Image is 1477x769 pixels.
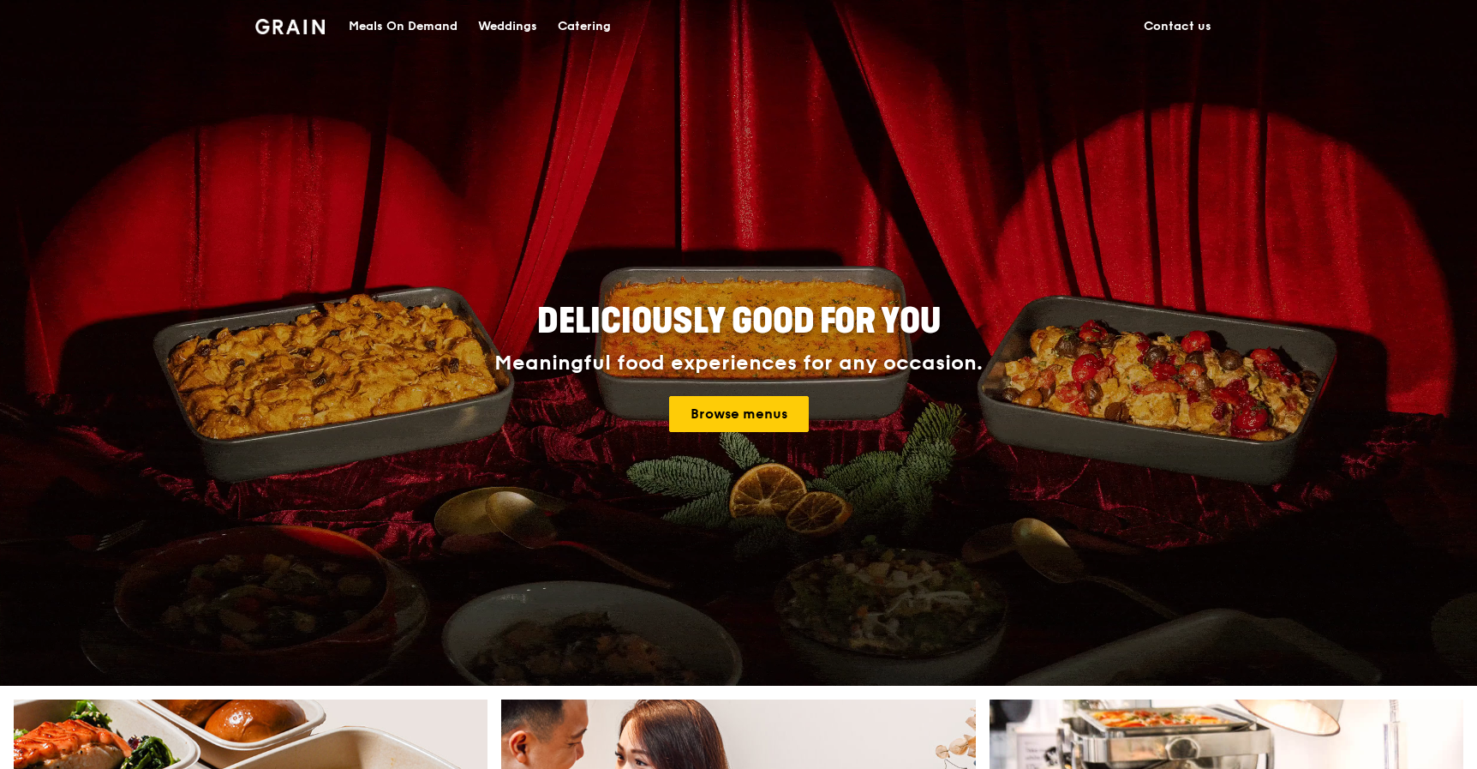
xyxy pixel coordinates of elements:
div: Catering [558,1,611,52]
a: Catering [547,1,621,52]
span: Deliciously good for you [537,301,941,342]
div: Weddings [478,1,537,52]
div: Meaningful food experiences for any occasion. [430,351,1047,375]
a: Contact us [1133,1,1222,52]
a: Browse menus [669,396,809,432]
img: Grain [255,19,325,34]
div: Meals On Demand [349,1,457,52]
a: Weddings [468,1,547,52]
